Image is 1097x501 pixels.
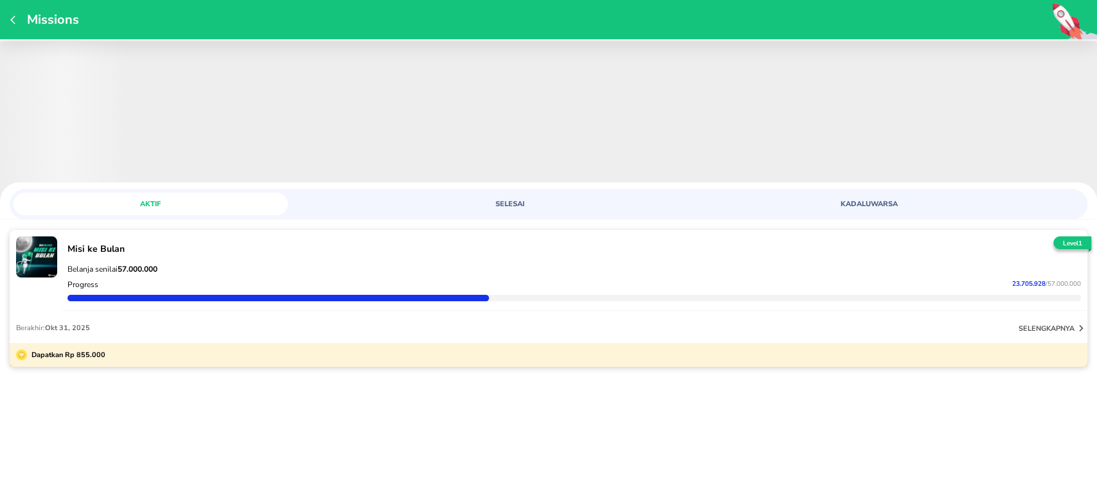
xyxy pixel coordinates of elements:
[13,193,365,215] a: AKTIF
[10,189,1087,215] div: loyalty mission tabs
[1019,324,1075,333] p: selengkapnya
[21,199,280,209] span: AKTIF
[118,264,157,274] strong: 57.000.000
[1046,279,1081,288] span: / 57.000.000
[27,349,105,360] p: Dapatkan Rp 855.000
[1019,322,1087,335] button: selengkapnya
[740,199,999,209] span: KADALUWARSA
[67,279,98,290] p: Progress
[16,236,57,277] img: mission-21367
[67,243,1081,255] p: Misi ke Bulan
[373,193,724,215] a: SELESAI
[380,199,639,209] span: SELESAI
[1012,279,1046,288] span: 23.705.928
[21,11,79,28] p: Missions
[1051,239,1094,249] p: Level 1
[16,323,90,333] p: Berakhir:
[45,323,90,333] span: Okt 31, 2025
[67,264,157,274] span: Belanja senilai
[732,193,1084,215] a: KADALUWARSA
